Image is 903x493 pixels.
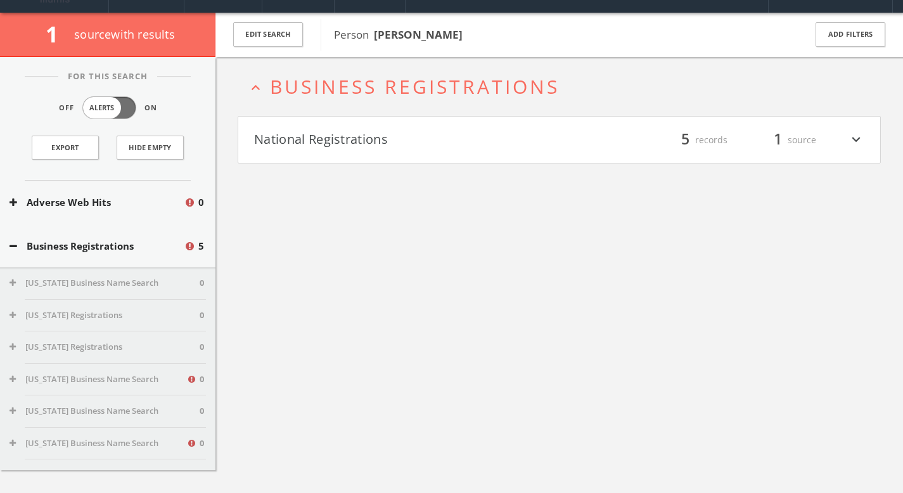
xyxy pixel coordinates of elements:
span: On [144,103,157,113]
a: Export [32,136,99,160]
button: expand_lessBusiness Registrations [247,76,881,97]
div: source [740,129,816,151]
button: Add Filters [816,22,885,47]
button: Hide Empty [117,136,184,160]
span: 1 [768,129,788,151]
button: [US_STATE] Business Name Search [10,405,200,418]
button: [US_STATE] Business Name Search [10,437,186,450]
span: 5 [198,239,204,253]
i: expand_more [848,129,864,151]
button: [US_STATE] Business Name Search [10,469,186,482]
span: 0 [200,469,204,482]
span: 0 [200,341,204,354]
span: 0 [200,277,204,290]
button: Adverse Web Hits [10,195,184,210]
span: 0 [200,405,204,418]
button: [US_STATE] Business Name Search [10,373,186,386]
span: 5 [676,129,695,151]
span: 0 [200,373,204,386]
span: Off [59,103,74,113]
button: National Registrations [254,129,560,151]
span: For This Search [58,70,157,83]
div: records [651,129,727,151]
i: expand_less [247,79,264,96]
span: 0 [198,195,204,210]
span: 1 [46,19,69,49]
span: 0 [200,309,204,322]
span: Person [334,27,463,42]
button: [US_STATE] Business Name Search [10,277,200,290]
button: [US_STATE] Registrations [10,309,200,322]
button: Business Registrations [10,239,184,253]
b: [PERSON_NAME] [374,27,463,42]
span: 0 [200,437,204,450]
button: Edit Search [233,22,303,47]
span: Business Registrations [270,74,560,99]
span: source with results [74,27,175,42]
button: [US_STATE] Registrations [10,341,200,354]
